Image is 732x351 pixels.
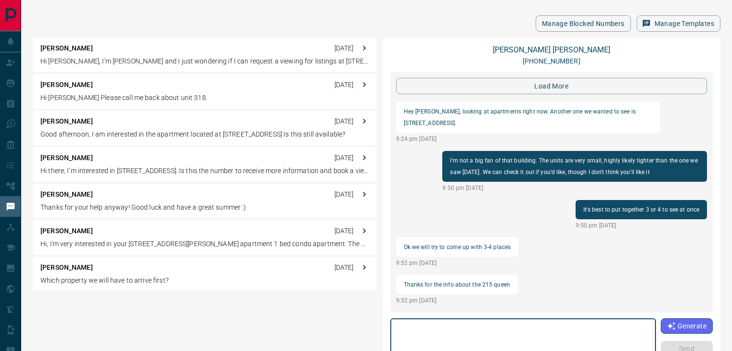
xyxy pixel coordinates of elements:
p: 9:50 pm [DATE] [576,221,707,230]
p: [DATE] [334,43,354,53]
p: [DATE] [334,189,354,200]
button: Manage Blocked Numbers [536,15,631,32]
button: Generate [661,318,713,334]
p: 9:52 pm [DATE] [396,296,518,305]
p: Hi [PERSON_NAME] Please call me back about unit 318. [40,93,369,103]
p: [DATE] [334,116,354,126]
p: I'm not a big fan of that building. The units are very small, highly likely tighter than the one ... [450,155,699,178]
p: Hi there, I’m interested in [STREET_ADDRESS]. Is this the number to receive more information and ... [40,166,369,176]
p: [PERSON_NAME] [40,189,93,200]
p: [PERSON_NAME] [40,116,93,126]
p: Thanks for the info about the 215 queen [404,279,510,290]
p: Hi [PERSON_NAME], I'm [PERSON_NAME] and I just wondering if I can request a viewing for listings ... [40,56,369,66]
p: [PERSON_NAME] [40,263,93,273]
p: [DATE] [334,226,354,236]
p: Ok we will try to come up with 3-4 places [404,241,511,253]
p: 9:52 pm [DATE] [396,259,519,267]
p: 9:24 pm [DATE] [396,135,661,143]
button: load more [396,78,707,94]
p: [PERSON_NAME] [40,80,93,90]
p: Thanks for your help anyway! Good luck and have a great summer :) [40,202,369,213]
p: [PERSON_NAME] [40,43,93,53]
p: Good afternoon, I am interested in the apartment located at [STREET_ADDRESS] Is this still availa... [40,129,369,139]
a: [PERSON_NAME] [PERSON_NAME] [493,45,610,54]
p: Hey [PERSON_NAME], looking at apartments right now. Another one we wanted to see is [STREET_ADDRE... [404,106,653,129]
p: [PERSON_NAME] [40,153,93,163]
p: 9:50 pm [DATE] [442,184,707,192]
p: [DATE] [334,153,354,163]
p: It's best to put together 3 or 4 to see at once [583,204,699,215]
p: [DATE] [334,263,354,273]
p: [DATE] [334,80,354,90]
p: [PERSON_NAME] [40,226,93,236]
p: Which property we will have to arrive first? [40,276,369,286]
button: Manage Templates [637,15,720,32]
p: Hi, I'm very interested in your [STREET_ADDRESS][PERSON_NAME] apartment 1 bed condo apartment. Th... [40,239,369,249]
p: [PHONE_NUMBER] [523,56,580,66]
